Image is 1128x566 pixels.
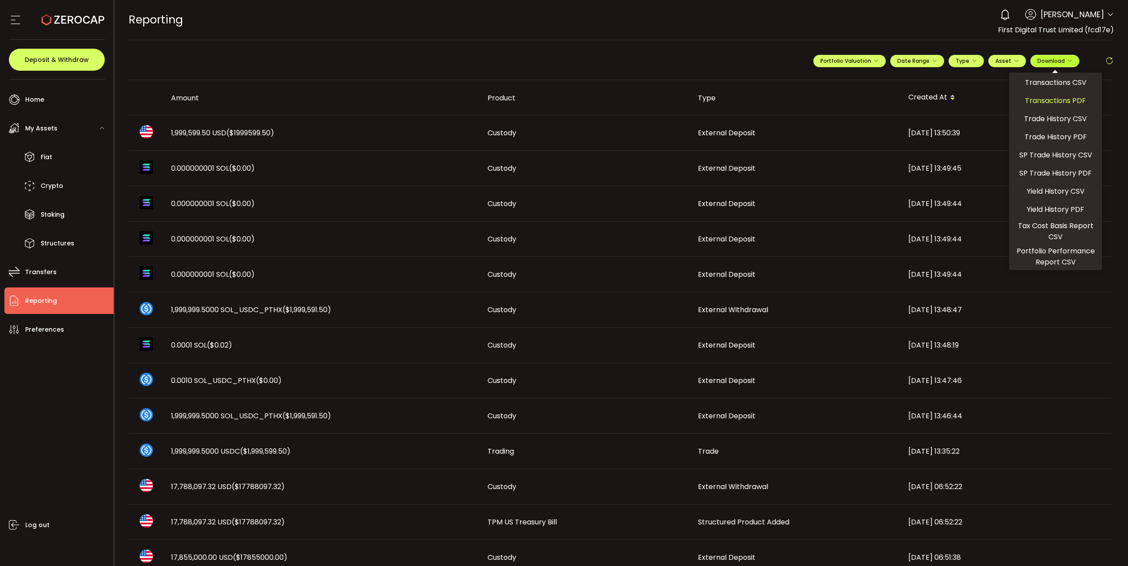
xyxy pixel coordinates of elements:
span: 0.000000001 SOL [171,269,255,279]
span: Yield History CSV [1027,186,1085,197]
span: 0.0010 SOL_USDC_PTHX [171,375,282,386]
span: 17,855,000.00 USD [171,552,287,562]
div: [DATE] 06:51:38 [901,552,1112,562]
span: 1,999,999.5000 SOL_USDC_PTHX [171,411,331,421]
button: Asset [988,55,1026,67]
span: SP Trade History CSV [1019,149,1092,161]
span: ($1999599.50) [226,128,274,138]
div: [DATE] 06:52:22 [901,517,1112,527]
span: Home [25,93,44,106]
span: Download [1037,57,1072,65]
span: First Digital Trust Limited (fcd17e) [998,25,1114,35]
span: Transactions PDF [1025,95,1086,106]
div: [DATE] 13:47:46 [901,375,1112,386]
div: Type [691,93,901,103]
div: Amount [164,93,480,103]
div: [DATE] 13:48:19 [901,340,1112,350]
span: ($1,999,599.50) [240,446,290,456]
div: [DATE] 13:46:44 [901,411,1112,421]
span: Trading [488,446,514,456]
span: Structures [41,237,74,250]
button: Deposit & Withdraw [9,49,105,71]
button: Type [949,55,984,67]
span: Custody [488,411,516,421]
span: 0.000000001 SOL [171,163,255,173]
span: External Deposit [698,163,755,173]
span: Reporting [25,294,57,307]
span: Yield History PDF [1027,204,1084,215]
img: sol_usdc_pthx_portfolio.png [140,373,153,386]
span: External Withdrawal [698,482,768,492]
span: Transfers [25,266,57,279]
span: Log out [25,519,50,532]
span: ($1,999,591.50) [282,411,331,421]
img: usd_portfolio.svg [140,514,153,528]
img: sol_portfolio.png [140,337,153,351]
img: sol_portfolio.png [140,231,153,245]
span: 1,999,999.5000 SOL_USDC_PTHX [171,305,331,315]
span: Fiat [41,151,52,164]
div: [DATE] 13:49:44 [901,269,1112,279]
span: Custody [488,234,516,244]
img: sol_portfolio.png [140,267,153,280]
span: Trade History PDF [1025,131,1087,142]
span: SP Trade History PDF [1019,168,1092,179]
img: usdc_portfolio.svg [140,444,153,457]
span: Transactions CSV [1025,77,1086,88]
span: Preferences [25,323,64,336]
img: sol_portfolio.png [140,196,153,209]
span: 1,999,999.5000 USDC [171,446,290,456]
span: Asset [995,57,1011,65]
div: [DATE] 13:49:45 [901,163,1112,173]
span: Tax Cost Basis Report CSV [1013,220,1098,242]
span: Reporting [129,12,183,27]
span: Trade [698,446,719,456]
span: Custody [488,482,516,492]
span: Type [956,57,977,65]
span: External Deposit [698,234,755,244]
span: TPM US Treasury Bill [488,517,557,527]
span: Custody [488,375,516,386]
span: 1,999,599.50 USD [171,128,274,138]
span: External Deposit [698,269,755,279]
button: Date Range [890,55,944,67]
span: Structured Product Added [698,517,789,527]
span: Date Range [897,57,937,65]
span: Custody [488,340,516,350]
span: Staking [41,208,65,221]
span: Custody [488,269,516,279]
span: ($17788097.32) [232,482,285,492]
span: External Deposit [698,552,755,562]
span: Portfolio Valuation [820,57,879,65]
img: sol_portfolio.png [140,161,153,174]
span: ($17788097.32) [232,517,285,527]
span: ($0.02) [207,340,232,350]
img: usd_portfolio.svg [140,479,153,492]
span: Trade History CSV [1024,113,1087,124]
span: 0.000000001 SOL [171,234,255,244]
div: [DATE] 06:52:22 [901,482,1112,492]
span: 0.000000001 SOL [171,199,255,209]
span: External Deposit [698,128,755,138]
span: ($17855000.00) [233,552,287,562]
div: Created At [901,90,1112,105]
span: ($0.00) [229,234,255,244]
span: Custody [488,305,516,315]
img: usd_portfolio.svg [140,550,153,563]
span: 0.0001 SOL [171,340,232,350]
span: [PERSON_NAME] [1040,8,1104,20]
span: External Deposit [698,411,755,421]
span: 17,788,097.32 USD [171,517,285,527]
span: Crypto [41,180,63,192]
button: Download [1030,55,1079,67]
img: sol_usdc_pthx_portfolio.png [140,302,153,315]
div: Product [480,93,691,103]
span: External Deposit [698,199,755,209]
span: External Deposit [698,375,755,386]
div: [DATE] 13:49:44 [901,234,1112,244]
span: ($0.00) [229,199,255,209]
span: ($0.00) [229,163,255,173]
span: External Withdrawal [698,305,768,315]
span: Custody [488,199,516,209]
span: Custody [488,552,516,562]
